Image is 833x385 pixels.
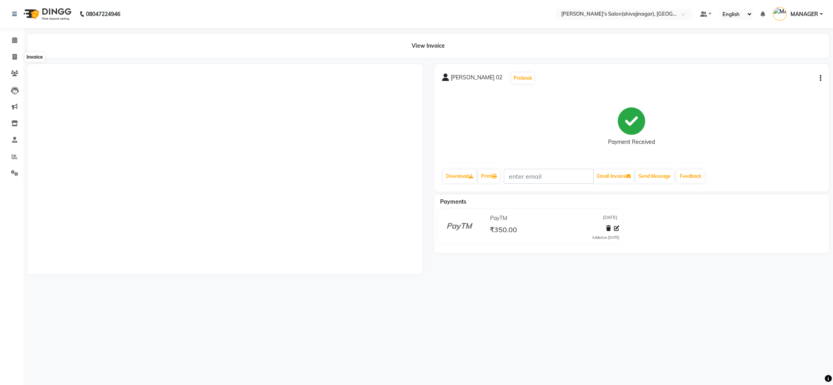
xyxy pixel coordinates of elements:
img: MANAGER [773,7,787,21]
button: Email Invoice [594,170,634,183]
span: MANAGER [790,10,818,18]
img: logo [20,3,73,25]
a: Feedback [677,170,705,183]
button: Send Message [635,170,674,183]
span: Payments [440,198,466,205]
input: enter email [504,169,594,184]
div: Added on [DATE] [592,235,619,240]
a: Print [478,170,500,183]
span: PayTM [490,214,507,222]
span: ₹350.00 [490,225,517,236]
span: [DATE] [603,214,617,222]
b: 08047224946 [86,3,120,25]
div: View Invoice [27,34,829,58]
div: Payment Received [608,138,655,146]
div: Invoice [25,53,45,62]
a: Download [443,170,476,183]
button: Prebook [512,73,534,84]
span: [PERSON_NAME] 02 [451,73,502,84]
